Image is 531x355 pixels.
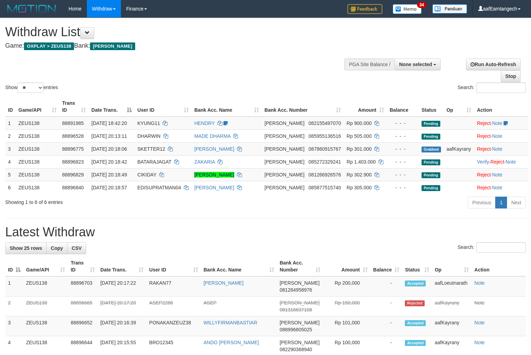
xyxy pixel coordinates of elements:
div: - - - [390,120,416,127]
span: 88896823 [62,159,84,165]
th: Action [474,97,528,117]
a: Reject [477,185,491,190]
span: [PERSON_NAME] [264,172,304,177]
span: 88891985 [62,120,84,126]
span: BATARAJAGAT [137,159,171,165]
td: ZEUS138 [16,155,59,168]
td: · [474,168,528,181]
a: Previous [468,197,496,208]
td: 88896703 [68,276,97,297]
td: 2 [5,129,16,142]
span: [PERSON_NAME] [280,340,320,345]
span: Copy 085877515740 to clipboard [309,185,341,190]
a: [PERSON_NAME] [194,172,234,177]
span: 88896829 [62,172,84,177]
td: [DATE] 20:16:39 [98,316,147,336]
a: Note [492,172,503,177]
img: Feedback.jpg [348,4,382,14]
td: 3 [5,316,23,336]
input: Search: [476,82,526,93]
td: 2 [5,297,23,316]
span: Copy 088996805025 to clipboard [280,327,312,332]
th: Op: activate to sort column ascending [432,257,472,276]
span: DHARWIN [137,133,161,139]
td: · [474,129,528,142]
th: Game/API: activate to sort column ascending [23,257,68,276]
a: Note [474,300,485,306]
span: [DATE] 20:18:06 [91,146,127,152]
a: Note [492,133,503,139]
th: Action [472,257,526,276]
th: Balance [387,97,419,117]
img: panduan.png [432,4,467,14]
a: Reject [477,120,491,126]
th: Trans ID: activate to sort column ascending [68,257,97,276]
th: ID: activate to sort column descending [5,257,23,276]
span: Rp 305.000 [346,185,371,190]
span: [PERSON_NAME] [264,185,304,190]
td: ZEUS138 [16,181,59,194]
span: Pending [422,134,440,140]
th: Balance: activate to sort column ascending [370,257,402,276]
th: Date Trans.: activate to sort column descending [89,97,134,117]
th: User ID: activate to sort column ascending [134,97,191,117]
span: Copy 081266926576 to clipboard [309,172,341,177]
span: Copy 081316837108 to clipboard [280,307,312,313]
a: Note [474,280,485,286]
td: aafKayrany [444,142,474,155]
span: Accepted [405,340,426,346]
th: Game/API: activate to sort column ascending [16,97,59,117]
th: User ID: activate to sort column ascending [146,257,201,276]
a: Note [474,320,485,325]
a: Reject [477,172,491,177]
td: PONAKANZEUZ38 [146,316,201,336]
span: 88896528 [62,133,84,139]
span: EDISUPRATMAN04 [137,185,181,190]
th: Bank Acc. Name: activate to sort column ascending [191,97,262,117]
td: 6 [5,181,16,194]
span: [DATE] 20:13:11 [91,133,127,139]
span: Copy 085272329241 to clipboard [309,159,341,165]
td: 3 [5,142,16,155]
span: Rejected [405,300,424,306]
td: ZEUS138 [16,129,59,142]
td: ZEUS138 [23,316,68,336]
a: Show 25 rows [5,242,47,254]
a: 1 [495,197,507,208]
td: [DATE] 20:17:20 [98,297,147,316]
td: ASEP2288 [146,297,201,316]
th: Bank Acc. Number: activate to sort column ascending [277,257,324,276]
td: Rp 150,000 [323,297,370,316]
a: WILLYFIRMANBASTIAR [204,320,258,325]
span: SKETTER12 [137,146,165,152]
th: Amount: activate to sort column ascending [344,97,387,117]
a: [PERSON_NAME] [194,185,234,190]
span: Copy 082290368940 to clipboard [280,347,312,352]
a: Next [507,197,526,208]
a: [PERSON_NAME] [194,146,234,152]
span: [PERSON_NAME] [280,320,320,325]
th: Status [419,97,444,117]
a: Note [506,159,516,165]
a: Note [492,146,503,152]
a: CSV [67,242,86,254]
td: 88896652 [68,316,97,336]
th: Bank Acc. Number: activate to sort column ascending [262,97,344,117]
span: [PERSON_NAME] [280,280,320,286]
td: ZEUS138 [16,117,59,130]
td: ZEUS138 [16,142,59,155]
th: Op: activate to sort column ascending [444,97,474,117]
th: Status: activate to sort column ascending [402,257,432,276]
span: [PERSON_NAME] [264,133,304,139]
span: [DATE] 20:18:49 [91,172,127,177]
td: ZEUS138 [16,168,59,181]
span: [DATE] 20:18:57 [91,185,127,190]
span: [PERSON_NAME] [264,146,304,152]
span: OXPLAY > ZEUS138 [24,42,74,50]
label: Search: [458,242,526,253]
td: ZEUS138 [23,276,68,297]
a: ZAKARIA [194,159,215,165]
span: [DATE] 18:42:20 [91,120,127,126]
span: None selected [399,62,432,67]
label: Search: [458,82,526,93]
